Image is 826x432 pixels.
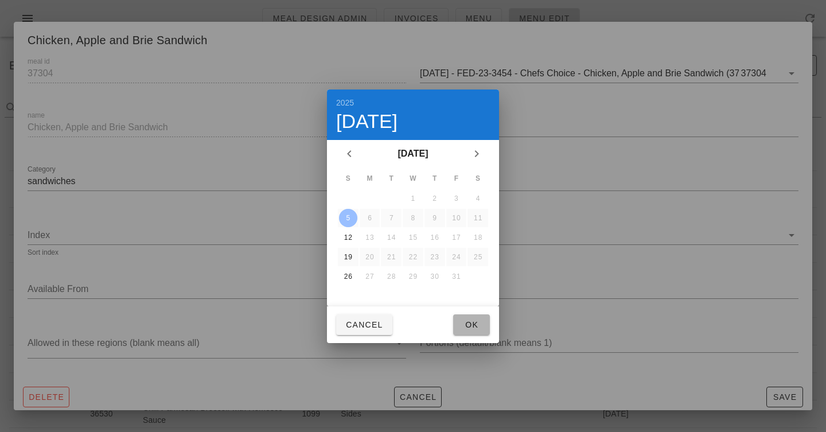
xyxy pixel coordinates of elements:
[446,169,467,188] th: F
[339,143,360,164] button: Previous month
[338,169,359,188] th: S
[466,143,487,164] button: Next month
[336,99,490,107] div: 2025
[339,233,357,242] div: 12
[462,320,481,329] span: Ok
[345,320,383,329] span: Cancel
[339,273,357,281] div: 26
[339,253,357,261] div: 19
[339,214,357,222] div: 5
[339,228,357,247] button: 12
[339,248,357,266] button: 19
[336,314,392,335] button: Cancel
[339,267,357,286] button: 26
[424,169,445,188] th: T
[336,111,490,131] div: [DATE]
[467,169,488,188] th: S
[360,169,380,188] th: M
[403,169,423,188] th: W
[393,142,433,165] button: [DATE]
[381,169,402,188] th: T
[339,209,357,227] button: 5
[453,314,490,335] button: Ok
